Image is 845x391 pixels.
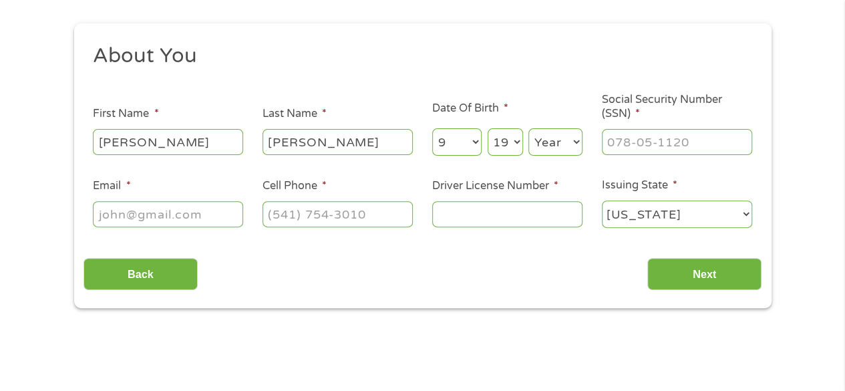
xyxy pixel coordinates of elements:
input: 078-05-1120 [602,129,752,154]
input: (541) 754-3010 [263,201,413,227]
label: Issuing State [602,178,677,192]
label: Cell Phone [263,179,327,193]
label: Driver License Number [432,179,558,193]
input: Smith [263,129,413,154]
label: Last Name [263,107,327,121]
input: john@gmail.com [93,201,243,227]
label: Email [93,179,130,193]
label: First Name [93,107,158,121]
label: Social Security Number (SSN) [602,93,752,121]
label: Date Of Birth [432,102,508,116]
input: John [93,129,243,154]
input: Back [83,258,198,291]
input: Next [647,258,762,291]
h2: About You [93,43,742,70]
